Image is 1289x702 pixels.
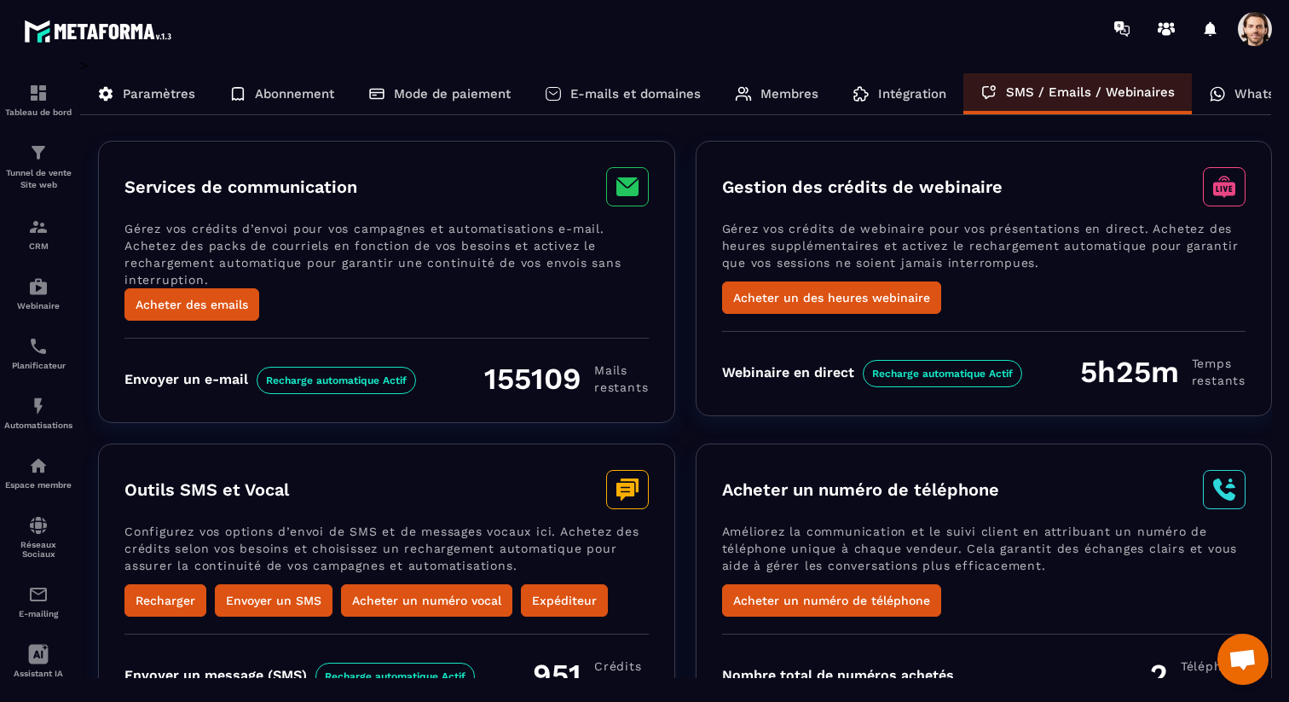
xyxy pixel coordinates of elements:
[878,86,946,102] p: Intégration
[28,83,49,103] img: formation
[124,288,259,321] button: Acheter des emails
[4,571,72,631] a: emailemailE-mailing
[124,177,357,197] h3: Services de communication
[4,443,72,502] a: automationsautomationsEspace membre
[124,584,206,617] button: Recharger
[722,584,941,617] button: Acheter un numéro de téléphone
[28,217,49,237] img: formation
[4,480,72,490] p: Espace membre
[28,515,49,536] img: social-network
[594,675,648,692] span: restants
[28,336,49,357] img: scheduler
[722,220,1246,281] p: Gérez vos crédits de webinaire pour vos présentations en direct. Achetez des heures supplémentair...
[722,667,954,683] div: Nombre total de numéros achetés
[1192,372,1246,389] span: restants
[4,323,72,383] a: schedulerschedulerPlanificateur
[4,383,72,443] a: automationsautomationsAutomatisations
[484,361,648,397] div: 155109
[24,15,177,47] img: logo
[4,130,72,204] a: formationformationTunnel de vente Site web
[722,523,1246,584] p: Améliorez la communication et le suivi client en attribuant un numéro de téléphone unique à chaqu...
[4,361,72,370] p: Planificateur
[123,86,195,102] p: Paramètres
[124,220,649,288] p: Gérez vos crédits d’envoi pour vos campagnes et automatisations e-mail. Achetez des packs de cour...
[4,669,72,678] p: Assistant IA
[255,86,334,102] p: Abonnement
[124,523,649,584] p: Configurez vos options d’envoi de SMS et de messages vocaux ici. Achetez des crédits selon vos be...
[341,584,512,617] button: Acheter un numéro vocal
[124,479,289,500] h3: Outils SMS et Vocal
[1181,658,1246,675] span: Téléphone
[28,584,49,605] img: email
[124,667,475,683] div: Envoyer un message (SMS)
[521,584,608,617] button: Expéditeur
[863,360,1022,387] span: Recharge automatique Actif
[1217,634,1269,685] div: Ouvrir le chat
[722,364,1022,380] div: Webinaire en direct
[4,204,72,264] a: formationformationCRM
[760,86,818,102] p: Membres
[594,658,648,675] span: Crédits
[4,70,72,130] a: formationformationTableau de bord
[28,396,49,416] img: automations
[4,241,72,251] p: CRM
[394,86,511,102] p: Mode de paiement
[124,371,416,387] div: Envoyer un e-mail
[722,479,999,500] h3: Acheter un numéro de téléphone
[1006,84,1175,100] p: SMS / Emails / Webinaires
[1192,355,1246,372] span: Temps
[570,86,701,102] p: E-mails et domaines
[594,379,648,396] span: restants
[4,421,72,430] p: Automatisations
[215,584,332,617] button: Envoyer un SMS
[4,540,72,559] p: Réseaux Sociaux
[4,167,72,191] p: Tunnel de vente Site web
[4,631,72,691] a: Assistant IA
[4,301,72,310] p: Webinaire
[533,657,648,693] div: 951
[1080,354,1246,390] div: 5h25m
[28,455,49,476] img: automations
[28,142,49,163] img: formation
[315,663,475,690] span: Recharge automatique Actif
[722,177,1003,197] h3: Gestion des crédits de webinaire
[722,281,941,314] button: Acheter un des heures webinaire
[4,502,72,571] a: social-networksocial-networkRéseaux Sociaux
[28,276,49,297] img: automations
[1150,657,1246,693] div: 2
[4,264,72,323] a: automationsautomationsWebinaire
[594,362,648,379] span: Mails
[1181,675,1246,692] span: Nombre
[4,609,72,618] p: E-mailing
[257,367,416,394] span: Recharge automatique Actif
[4,107,72,117] p: Tableau de bord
